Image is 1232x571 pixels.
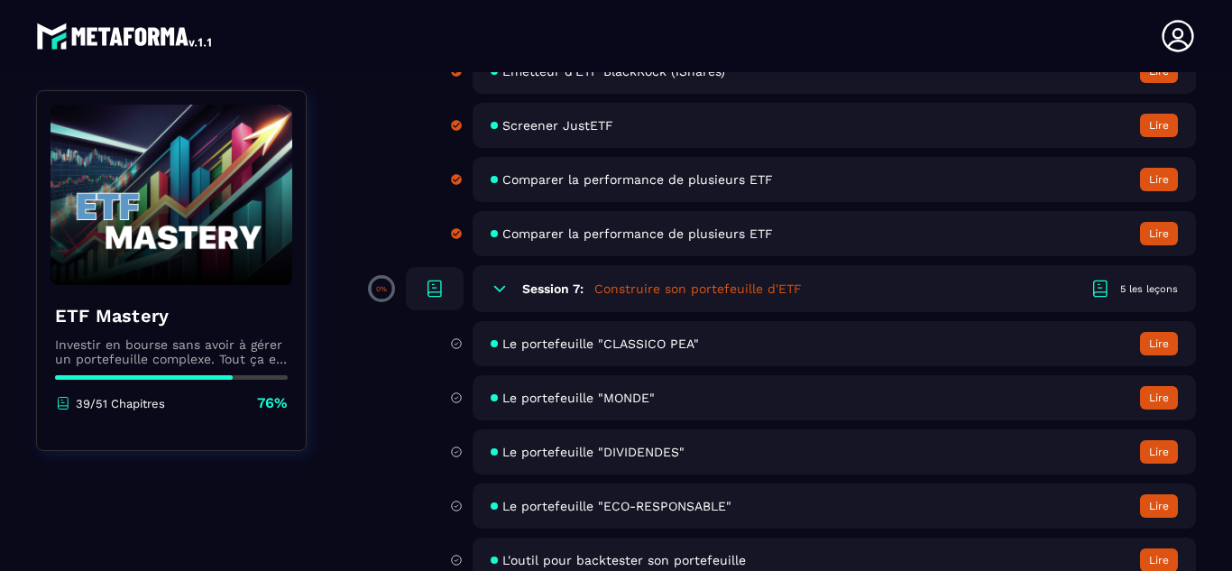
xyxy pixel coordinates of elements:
h6: Session 7: [522,281,584,296]
p: Investir en bourse sans avoir à gérer un portefeuille complexe. Tout ça est rendu possible grâce ... [55,337,288,366]
p: 76% [257,393,288,413]
button: Lire [1140,222,1178,245]
span: Le portefeuille "MONDE" [502,391,655,405]
div: 5 les leçons [1120,282,1178,296]
button: Lire [1140,114,1178,137]
h4: ETF Mastery [55,303,288,328]
p: 0% [376,285,387,293]
p: 39/51 Chapitres [76,397,165,410]
img: logo [36,18,215,54]
span: Le portefeuille "DIVIDENDES" [502,445,685,459]
h5: Construire son portefeuille d'ETF [594,280,802,298]
span: L'outil pour backtester son portefeuille [502,553,746,567]
span: Comparer la performance de plusieurs ETF [502,172,773,187]
button: Lire [1140,494,1178,518]
img: banner [51,105,292,285]
button: Lire [1140,168,1178,191]
button: Lire [1140,440,1178,464]
span: Screener JustETF [502,118,613,133]
span: Le portefeuille "CLASSICO PEA" [502,336,699,351]
span: Comparer la performance de plusieurs ETF [502,226,773,241]
button: Lire [1140,386,1178,410]
span: Le portefeuille "ECO-RESPONSABLE" [502,499,731,513]
button: Lire [1140,332,1178,355]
